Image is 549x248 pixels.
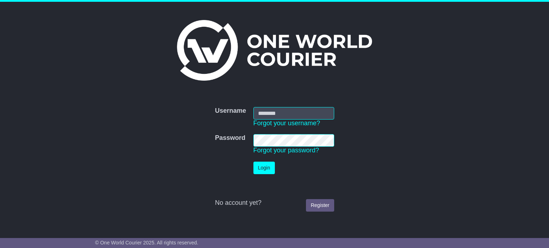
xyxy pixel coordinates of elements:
[177,20,372,81] img: One World
[306,199,334,212] a: Register
[253,162,275,174] button: Login
[95,240,198,246] span: © One World Courier 2025. All rights reserved.
[215,134,245,142] label: Password
[253,147,319,154] a: Forgot your password?
[215,107,246,115] label: Username
[253,120,320,127] a: Forgot your username?
[215,199,334,207] div: No account yet?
